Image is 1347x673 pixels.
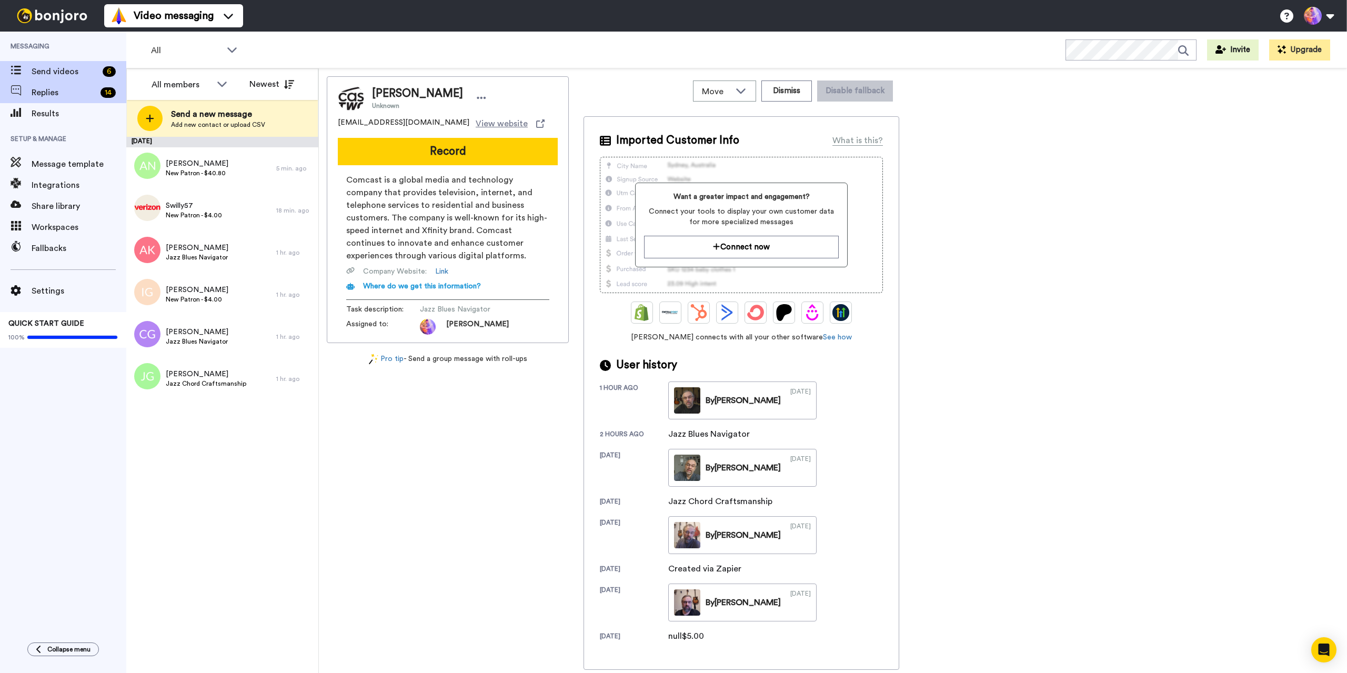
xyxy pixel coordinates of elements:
[346,304,420,315] span: Task description :
[32,221,126,234] span: Workspaces
[242,74,302,95] button: Newest
[110,7,127,24] img: vm-color.svg
[166,211,222,219] span: New Patron - $4.00
[372,86,463,102] span: [PERSON_NAME]
[166,327,228,337] span: [PERSON_NAME]
[13,8,92,23] img: bj-logo-header-white.svg
[47,645,91,654] span: Collapse menu
[668,495,772,508] div: Jazz Chord Craftsmanship
[166,285,228,295] span: [PERSON_NAME]
[668,449,817,487] a: By[PERSON_NAME][DATE]
[832,134,883,147] div: What is this?
[134,8,214,23] span: Video messaging
[674,589,700,616] img: eb51dfb4-f6f4-4943-93fb-4e0ea8909490_0000.jpg
[32,200,126,213] span: Share library
[166,253,228,262] span: Jazz Blues Navigator
[634,304,650,321] img: Shopify
[1311,637,1336,662] div: Open Intercom Messenger
[644,192,838,202] span: Want a greater impact and engagement?
[338,117,469,130] span: [EMAIL_ADDRESS][DOMAIN_NAME]
[420,319,436,335] img: photo.jpg
[668,516,817,554] a: By[PERSON_NAME][DATE]
[8,333,25,341] span: 100%
[662,304,679,321] img: Ontraport
[134,153,160,179] img: an.png
[32,242,126,255] span: Fallbacks
[363,266,427,277] span: Company Website :
[346,174,549,262] span: Comcast is a global media and technology company that provides television, internet, and telephon...
[171,108,265,120] span: Send a new message
[706,596,781,609] div: By [PERSON_NAME]
[126,137,318,147] div: [DATE]
[446,319,509,335] span: [PERSON_NAME]
[276,333,313,341] div: 1 hr. ago
[668,630,721,642] div: null$5.00
[790,387,811,414] div: [DATE]
[166,169,228,177] span: New Patron - $40.80
[706,529,781,541] div: By [PERSON_NAME]
[832,304,849,321] img: GoHighLevel
[600,518,668,554] div: [DATE]
[151,44,222,57] span: All
[600,332,883,343] span: [PERSON_NAME] connects with all your other software
[166,379,246,388] span: Jazz Chord Craftsmanship
[276,375,313,383] div: 1 hr. ago
[668,584,817,621] a: By[PERSON_NAME][DATE]
[706,394,781,407] div: By [PERSON_NAME]
[1207,39,1259,61] button: Invite
[369,354,404,365] a: Pro tip
[166,295,228,304] span: New Patron - $4.00
[134,363,160,389] img: jg.png
[616,133,739,148] span: Imported Customer Info
[103,66,116,77] div: 6
[166,243,228,253] span: [PERSON_NAME]
[32,107,126,120] span: Results
[644,236,838,258] button: Connect now
[363,283,481,290] span: Where do we get this information?
[600,632,668,642] div: [DATE]
[1269,39,1330,61] button: Upgrade
[804,304,821,321] img: Drip
[346,319,420,335] span: Assigned to:
[790,589,811,616] div: [DATE]
[338,138,558,165] button: Record
[134,279,160,305] img: ig.png
[134,237,160,263] img: ak.png
[674,455,700,481] img: 03a30d6a-4cbe-457f-9876-41c432f16af2-thumb.jpg
[166,337,228,346] span: Jazz Blues Navigator
[134,321,160,347] img: cg.png
[166,369,246,379] span: [PERSON_NAME]
[706,461,781,474] div: By [PERSON_NAME]
[27,642,99,656] button: Collapse menu
[327,354,569,365] div: - Send a group message with roll-ups
[600,451,668,487] div: [DATE]
[100,87,116,98] div: 14
[32,65,98,78] span: Send videos
[32,285,126,297] span: Settings
[435,266,448,277] a: Link
[719,304,736,321] img: ActiveCampaign
[420,304,520,315] span: Jazz Blues Navigator
[674,387,700,414] img: 8484778e-bd28-4d47-b896-560364199c76-thumb.jpg
[823,334,852,341] a: See how
[747,304,764,321] img: ConvertKit
[32,86,96,99] span: Replies
[790,522,811,548] div: [DATE]
[600,586,668,621] div: [DATE]
[790,455,811,481] div: [DATE]
[600,384,668,419] div: 1 hour ago
[372,102,463,110] span: Unknown
[674,522,700,548] img: 7fff8c62-60aa-4a5c-b646-5206e583c7d2_0000.jpg
[276,206,313,215] div: 18 min. ago
[600,430,668,440] div: 2 hours ago
[8,320,84,327] span: QUICK START GUIDE
[644,206,838,227] span: Connect your tools to display your own customer data for more specialized messages
[276,164,313,173] div: 5 min. ago
[369,354,378,365] img: magic-wand.svg
[338,85,364,111] img: Image of Michael Rich
[134,195,160,221] img: 8e2b4fd5-49bc-4084-8a5e-2b4650a3fb1d.png
[166,200,222,211] span: Swilly57
[616,357,677,373] span: User history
